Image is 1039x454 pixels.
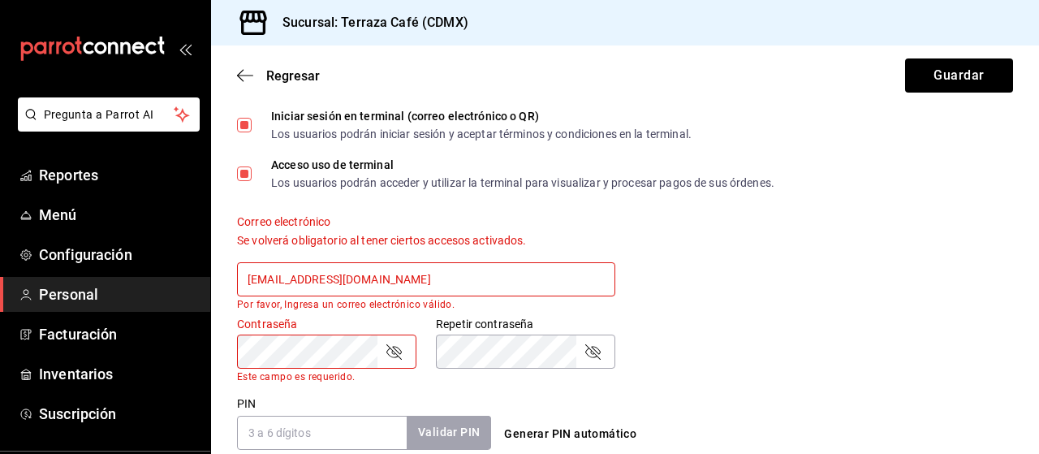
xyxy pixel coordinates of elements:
[179,42,192,55] button: open_drawer_menu
[237,232,615,249] div: Se volverá obligatorio al tener ciertos accesos activados.
[583,342,602,361] button: passwordField
[44,106,175,123] span: Pregunta a Parrot AI
[905,58,1013,93] button: Guardar
[39,204,197,226] span: Menú
[498,419,643,449] button: Generar PIN automático
[269,13,468,32] h3: Sucursal: Terraza Café (CDMX)
[237,68,320,84] button: Regresar
[271,159,774,171] div: Acceso uso de terminal
[39,403,197,425] span: Suscripción
[237,318,416,330] label: Contraseña
[436,318,615,330] label: Repetir contraseña
[39,164,197,186] span: Reportes
[266,68,320,84] span: Regresar
[237,216,615,227] label: Correo electrónico
[11,118,200,135] a: Pregunta a Parrot AI
[237,416,407,450] input: 3 a 6 dígitos
[18,97,200,132] button: Pregunta a Parrot AI
[39,323,197,345] span: Facturación
[384,342,403,361] button: passwordField
[237,371,416,383] p: Este campo es requerido.
[237,299,615,310] p: Por favor, Ingresa un correo electrónico válido.
[39,363,197,385] span: Inventarios
[271,110,692,122] div: Iniciar sesión en terminal (correo electrónico o QR)
[39,283,197,305] span: Personal
[237,397,256,409] label: PIN
[271,177,774,188] div: Los usuarios podrán acceder y utilizar la terminal para visualizar y procesar pagos de sus órdenes.
[271,128,692,140] div: Los usuarios podrán iniciar sesión y aceptar términos y condiciones en la terminal.
[39,244,197,266] span: Configuración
